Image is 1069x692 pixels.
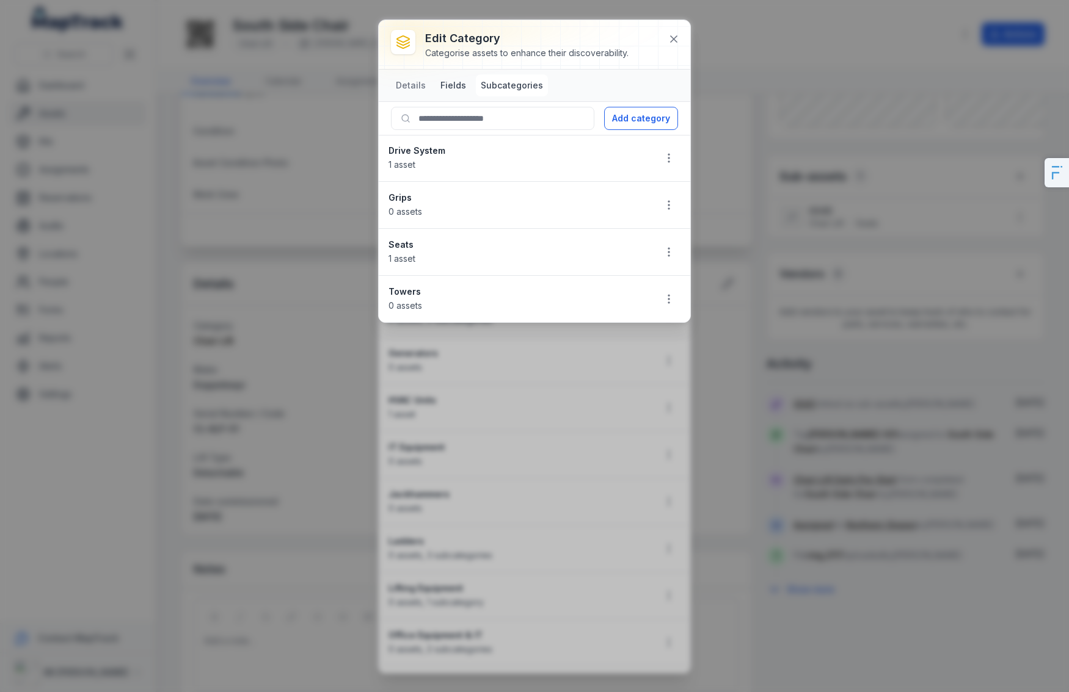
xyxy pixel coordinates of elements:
span: 1 asset [389,159,415,170]
h3: Edit category [425,30,629,47]
button: Add category [604,107,678,130]
strong: Towers [389,286,645,298]
div: Categorise assets to enhance their discoverability. [425,47,629,59]
button: Subcategories [476,74,548,96]
strong: Grips [389,192,645,204]
span: 0 assets [389,206,422,217]
strong: Drive System [389,145,645,157]
strong: Seats [389,239,645,251]
span: 1 asset [389,253,415,264]
span: 0 assets [389,300,422,311]
button: Fields [436,74,471,96]
button: Details [391,74,431,96]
